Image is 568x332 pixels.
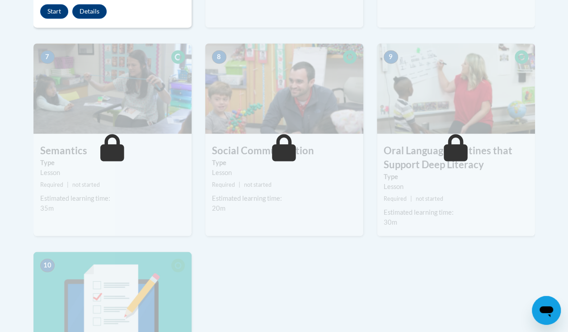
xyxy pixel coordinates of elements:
img: Course Image [377,43,535,134]
span: 9 [384,50,398,64]
span: 20m [212,204,225,212]
span: 35m [40,204,54,212]
div: Lesson [40,167,185,177]
div: Estimated learning time: [40,193,185,203]
h3: Social Communication [205,143,363,157]
label: Type [384,171,528,181]
span: not started [244,181,272,188]
span: Required [384,195,407,202]
label: Type [40,157,185,167]
label: Type [212,157,357,167]
button: Start [40,4,68,18]
div: Lesson [384,181,528,191]
span: | [410,195,412,202]
span: 8 [212,50,226,64]
img: Course Image [205,43,363,134]
span: not started [72,181,100,188]
div: Lesson [212,167,357,177]
span: 30m [384,218,397,226]
span: | [239,181,240,188]
span: Required [212,181,235,188]
h3: Semantics [33,143,192,157]
img: Course Image [33,43,192,134]
div: Estimated learning time: [384,207,528,217]
span: 7 [40,50,55,64]
h3: Oral Language Routines that Support Deep Literacy [377,143,535,171]
button: Details [72,4,107,18]
span: not started [416,195,443,202]
div: Estimated learning time: [212,193,357,203]
span: 10 [40,258,55,272]
span: | [67,181,69,188]
iframe: Button to launch messaging window, conversation in progress [532,296,561,325]
span: Required [40,181,63,188]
